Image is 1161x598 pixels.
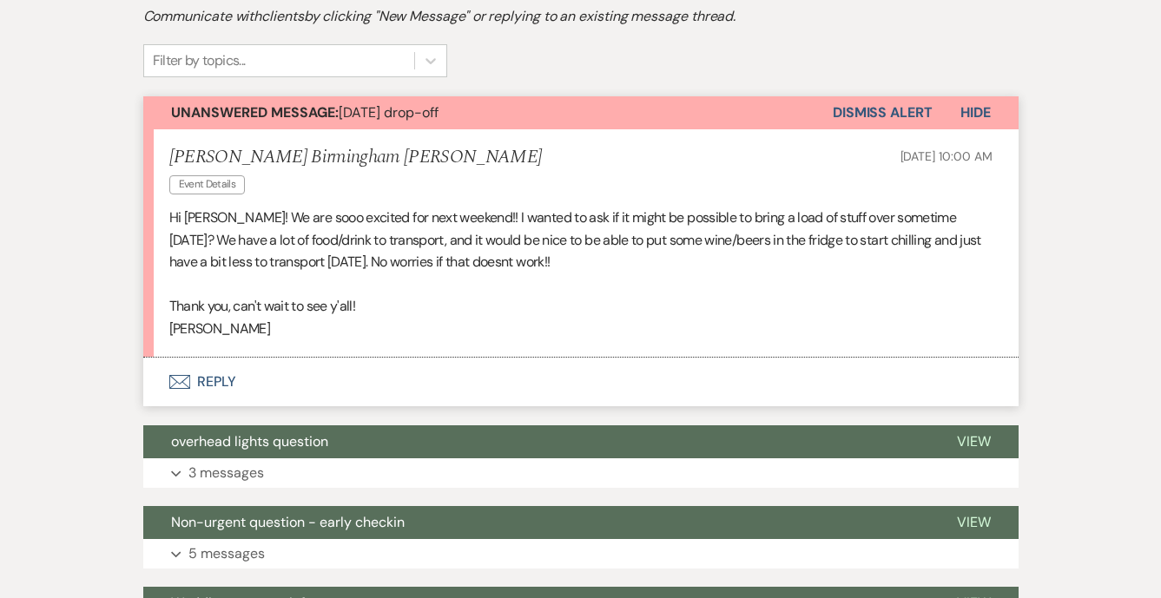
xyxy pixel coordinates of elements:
[960,103,991,122] span: Hide
[833,96,933,129] button: Dismiss Alert
[171,103,339,122] strong: Unanswered Message:
[171,513,405,531] span: Non-urgent question - early checkin
[171,103,439,122] span: [DATE] drop-off
[169,318,993,340] p: [PERSON_NAME]
[143,358,1019,406] button: Reply
[169,207,993,273] p: Hi [PERSON_NAME]! We are sooo excited for next weekend!! I wanted to ask if it might be possible ...
[169,175,246,194] span: Event Details
[188,542,265,565] p: 5 messages
[143,425,929,458] button: overhead lights question
[169,295,993,318] p: Thank you, can't wait to see y'all!
[171,432,328,450] span: overhead lights question
[153,50,246,71] div: Filter by topics...
[143,458,1019,488] button: 3 messages
[933,96,1019,129] button: Hide
[188,462,264,484] p: 3 messages
[169,147,543,168] h5: [PERSON_NAME] Birmingham [PERSON_NAME]
[143,506,929,539] button: Non-urgent question - early checkin
[143,96,833,129] button: Unanswered Message:[DATE] drop-off
[957,432,991,450] span: View
[143,6,1019,27] h2: Communicate with clients by clicking "New Message" or replying to an existing message thread.
[900,148,993,164] span: [DATE] 10:00 AM
[929,425,1019,458] button: View
[957,513,991,531] span: View
[143,539,1019,568] button: 5 messages
[929,506,1019,539] button: View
